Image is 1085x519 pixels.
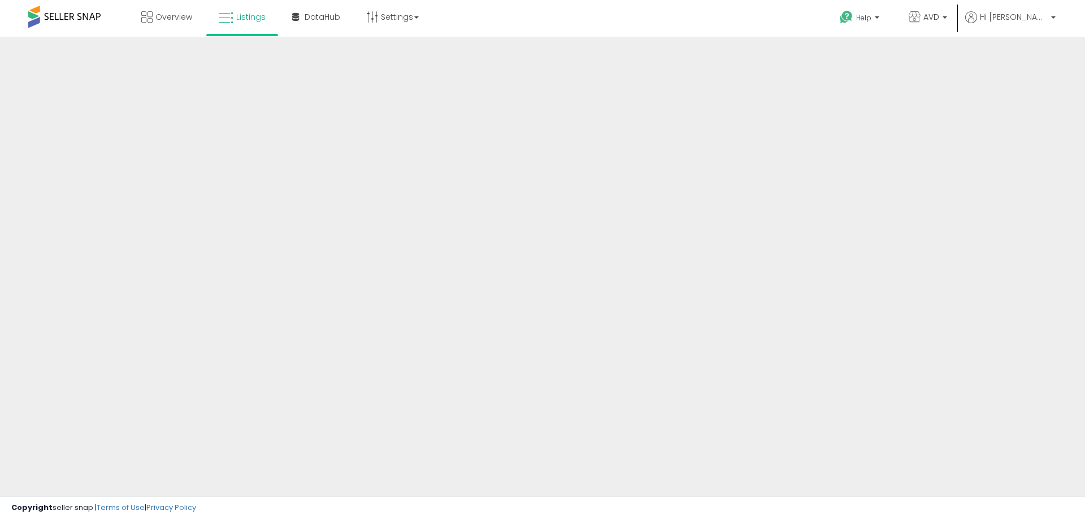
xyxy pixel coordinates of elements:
i: Get Help [839,10,853,24]
a: Hi [PERSON_NAME] [965,11,1056,37]
div: seller snap | | [11,503,196,513]
strong: Copyright [11,502,53,513]
span: Overview [155,11,192,23]
span: Help [856,13,871,23]
a: Help [831,2,891,37]
a: Terms of Use [97,502,145,513]
span: DataHub [305,11,340,23]
span: Hi [PERSON_NAME] [980,11,1048,23]
span: AVD [923,11,939,23]
span: Listings [236,11,266,23]
a: Privacy Policy [146,502,196,513]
